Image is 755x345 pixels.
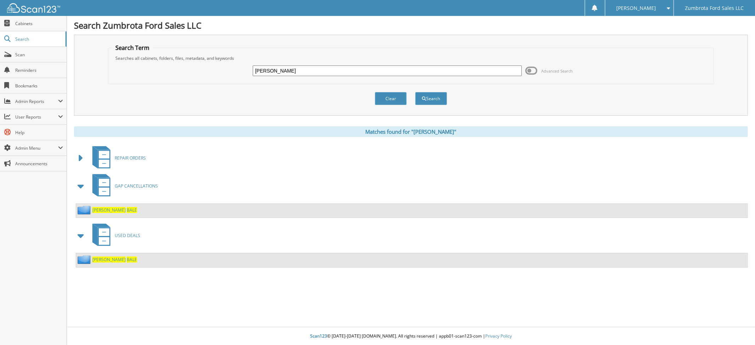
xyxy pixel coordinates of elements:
span: USED DEALS [115,232,140,238]
span: Zumbrota Ford Sales LLC [685,6,744,10]
span: [PERSON_NAME] [92,257,126,263]
span: Admin Menu [15,145,58,151]
span: User Reports [15,114,58,120]
img: folder2.png [78,255,92,264]
a: REPAIR ORDERS [88,144,146,172]
span: Search [15,36,62,42]
span: REPAIR ORDERS [115,155,146,161]
button: Search [415,92,447,105]
span: Help [15,130,63,136]
span: Bookmarks [15,83,63,89]
img: scan123-logo-white.svg [7,3,60,13]
h1: Search Zumbrota Ford Sales LLC [74,19,748,31]
div: Matches found for "[PERSON_NAME]" [74,126,748,137]
a: Privacy Policy [485,333,512,339]
span: BALE [127,257,137,263]
span: Admin Reports [15,98,58,104]
span: [PERSON_NAME] [616,6,656,10]
span: Scan123 [310,333,327,339]
img: folder2.png [78,206,92,214]
span: Advanced Search [541,68,573,74]
span: Scan [15,52,63,58]
a: [PERSON_NAME] BALE [92,257,137,263]
span: Reminders [15,67,63,73]
a: USED DEALS [88,222,140,249]
div: Searches all cabinets, folders, files, metadata, and keywords [112,55,710,61]
span: BALE [127,207,137,213]
legend: Search Term [112,44,153,52]
span: Announcements [15,161,63,167]
a: [PERSON_NAME] BALE [92,207,137,213]
button: Clear [375,92,407,105]
span: GAP CANCELLATIONS [115,183,158,189]
span: Cabinets [15,21,63,27]
div: © [DATE]-[DATE] [DOMAIN_NAME]. All rights reserved | appb01-scan123-com | [67,328,755,345]
a: GAP CANCELLATIONS [88,172,158,200]
span: [PERSON_NAME] [92,207,126,213]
